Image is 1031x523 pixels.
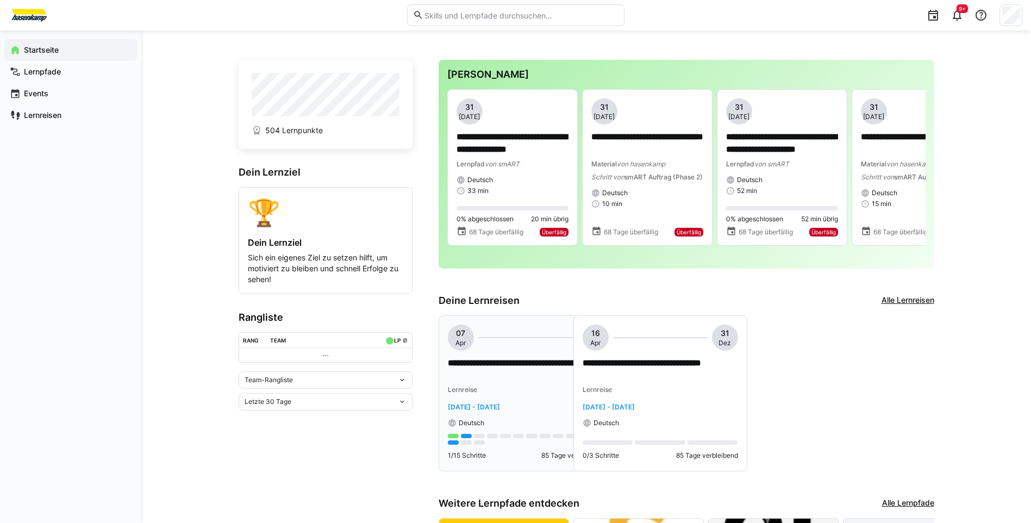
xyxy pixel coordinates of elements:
[754,160,789,168] span: von smART
[448,385,477,394] span: Lernreise
[863,113,884,121] span: [DATE]
[439,497,579,509] h3: Weitere Lernpfade entdecken
[602,200,622,208] span: 10 min
[882,497,934,509] a: Alle Lernpfade
[467,186,489,195] span: 33 min
[542,229,566,235] span: Überfällig
[248,252,403,285] p: Sich ein eigenes Ziel zu setzen hilft, um motiviert zu bleiben und schnell Erfolge zu sehen!
[801,215,838,223] span: 52 min übrig
[721,328,729,339] span: 31
[886,160,935,168] span: von hasenkamp
[245,376,293,384] span: Team-Rangliste
[617,160,665,168] span: von hasenkamp
[861,160,886,168] span: Material
[718,339,731,347] span: Dez
[811,229,836,235] span: Überfällig
[270,337,286,344] div: Team
[735,102,743,113] span: 31
[593,113,615,121] span: [DATE]
[469,228,523,236] span: 68 Tage überfällig
[676,451,738,460] p: 85 Tage verbleibend
[737,176,763,184] span: Deutsch
[485,160,520,168] span: von smART
[872,189,897,197] span: Deutsch
[583,403,635,411] span: [DATE] - [DATE]
[447,69,926,80] h3: [PERSON_NAME]
[593,419,619,427] span: Deutsch
[591,328,600,339] span: 16
[459,113,480,121] span: [DATE]
[728,113,749,121] span: [DATE]
[467,176,493,184] span: Deutsch
[248,237,403,248] h4: Dein Lernziel
[726,215,783,223] span: 0% abgeschlossen
[243,337,259,344] div: Rang
[245,397,291,406] span: Letzte 30 Tage
[239,166,413,178] h3: Dein Lernziel
[602,189,628,197] span: Deutsch
[959,5,966,12] span: 9+
[882,295,934,307] a: Alle Lernreisen
[873,228,928,236] span: 68 Tage überfällig
[248,196,403,228] div: 🏆
[870,102,878,113] span: 31
[448,403,500,411] span: [DATE] - [DATE]
[590,339,601,347] span: Apr
[455,339,466,347] span: Apr
[624,173,703,181] span: smART Auftrag (Phase 2)
[583,385,612,394] span: Lernreise
[456,328,465,339] span: 07
[726,160,754,168] span: Lernpfad
[439,295,520,307] h3: Deine Lernreisen
[465,102,474,113] span: 31
[583,451,619,460] p: 0/3 Schritte
[591,160,617,168] span: Material
[448,451,486,460] p: 1/15 Schritte
[677,229,701,235] span: Überfällig
[394,337,401,344] div: LP
[239,312,413,323] h3: Rangliste
[459,419,484,427] span: Deutsch
[861,173,894,181] span: Schritt von
[600,102,609,113] span: 31
[531,215,568,223] span: 20 min übrig
[457,160,485,168] span: Lernpfad
[423,10,618,20] input: Skills und Lernpfade durchsuchen…
[541,451,603,460] p: 85 Tage verbleibend
[457,215,514,223] span: 0% abgeschlossen
[737,186,757,195] span: 52 min
[739,228,793,236] span: 68 Tage überfällig
[872,200,891,208] span: 15 min
[894,173,972,181] span: smART Auftrag (Phase 2)
[604,228,658,236] span: 68 Tage überfällig
[591,173,624,181] span: Schritt von
[265,125,323,136] span: 504 Lernpunkte
[403,335,408,344] a: ø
